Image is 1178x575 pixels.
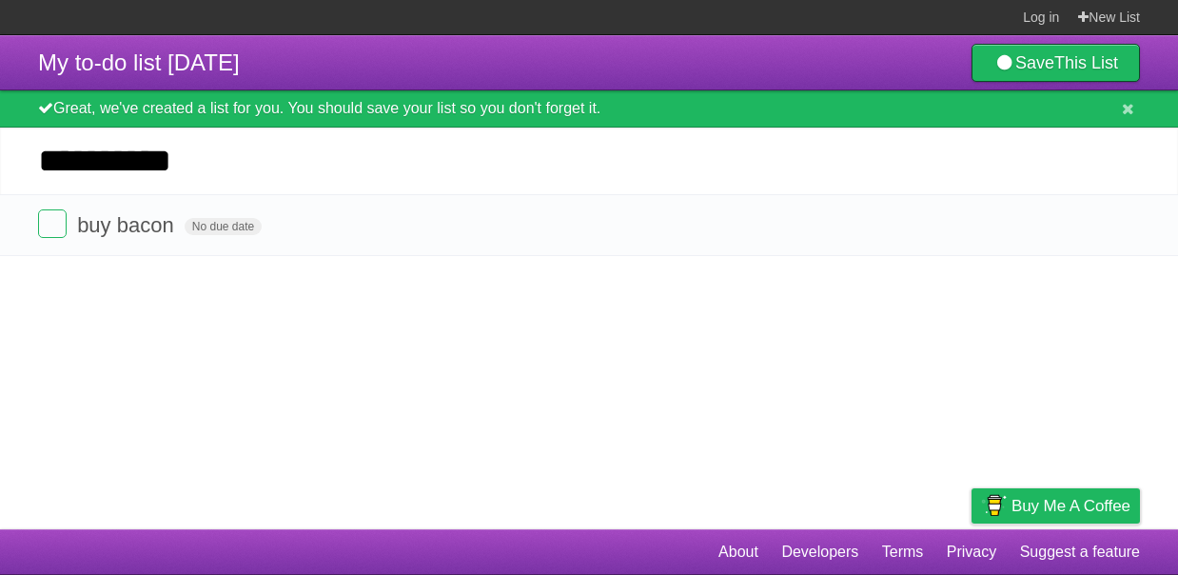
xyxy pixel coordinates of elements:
b: This List [1054,53,1118,72]
span: Buy me a coffee [1011,489,1130,523]
a: Developers [781,534,858,570]
a: Buy me a coffee [972,488,1140,524]
a: Terms [882,534,924,570]
a: Suggest a feature [1020,534,1140,570]
span: My to-do list [DATE] [38,50,240,75]
img: Buy me a coffee [981,489,1007,522]
a: Privacy [947,534,996,570]
span: buy bacon [77,213,179,237]
span: No due date [185,218,262,235]
label: Done [38,209,67,238]
a: About [718,534,758,570]
a: SaveThis List [972,44,1140,82]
